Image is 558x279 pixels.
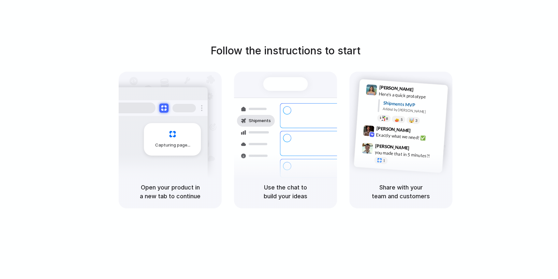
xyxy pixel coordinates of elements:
span: [PERSON_NAME] [376,124,411,134]
h1: Follow the instructions to start [211,43,360,59]
div: Shipments MVP [383,99,443,110]
div: you made that in 5 minutes?! [374,149,440,160]
span: 8 [386,117,388,120]
span: Shipments [249,118,271,124]
h5: Share with your team and customers [357,183,445,201]
span: 5 [401,118,403,121]
div: Here's a quick prototype [379,90,444,101]
span: 3 [415,119,418,122]
span: [PERSON_NAME] [375,142,410,151]
span: 9:41 AM [416,87,429,94]
h5: Open your product in a new tab to continue [126,183,214,201]
h5: Use the chat to build your ideas [242,183,329,201]
div: Exactly what we need! ✅ [376,131,441,142]
span: 9:42 AM [413,128,426,135]
span: [PERSON_NAME] [379,84,414,93]
span: 9:47 AM [411,145,425,153]
div: 🤯 [409,118,415,123]
div: Added by [PERSON_NAME] [383,106,443,116]
span: 1 [383,159,385,162]
span: Capturing page [155,142,191,148]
